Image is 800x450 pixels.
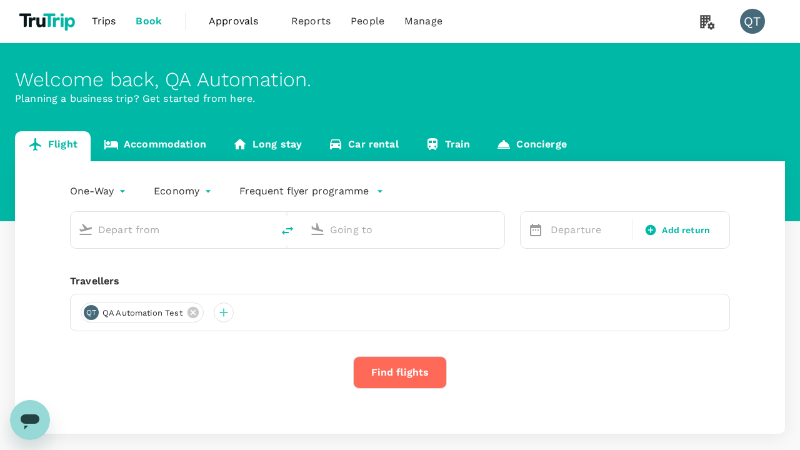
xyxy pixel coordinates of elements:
[239,184,384,199] button: Frequent flyer programme
[154,181,214,201] div: Economy
[272,216,302,246] button: delete
[315,131,412,161] a: Car rental
[98,220,246,239] input: Depart from
[483,131,579,161] a: Concierge
[15,7,82,35] img: TruTrip logo
[239,184,369,199] p: Frequent flyer programme
[412,131,484,161] a: Train
[15,131,91,161] a: Flight
[662,224,710,237] span: Add return
[95,307,190,319] span: QA Automation Test
[353,356,447,389] button: Find flights
[291,14,331,29] span: Reports
[10,400,50,440] iframe: Button to launch messaging window
[70,274,730,289] div: Travellers
[84,305,99,320] div: QT
[91,131,219,161] a: Accommodation
[351,14,384,29] span: People
[209,14,271,29] span: Approvals
[264,228,266,231] button: Open
[496,228,498,231] button: Open
[136,14,162,29] span: Book
[330,220,478,239] input: Going to
[219,131,315,161] a: Long stay
[15,68,785,91] div: Welcome back , QA Automation .
[404,14,442,29] span: Manage
[740,9,765,34] div: QT
[81,302,204,322] div: QTQA Automation Test
[70,181,129,201] div: One-Way
[92,14,116,29] span: Trips
[551,222,624,237] p: Departure
[15,91,785,106] p: Planning a business trip? Get started from here.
